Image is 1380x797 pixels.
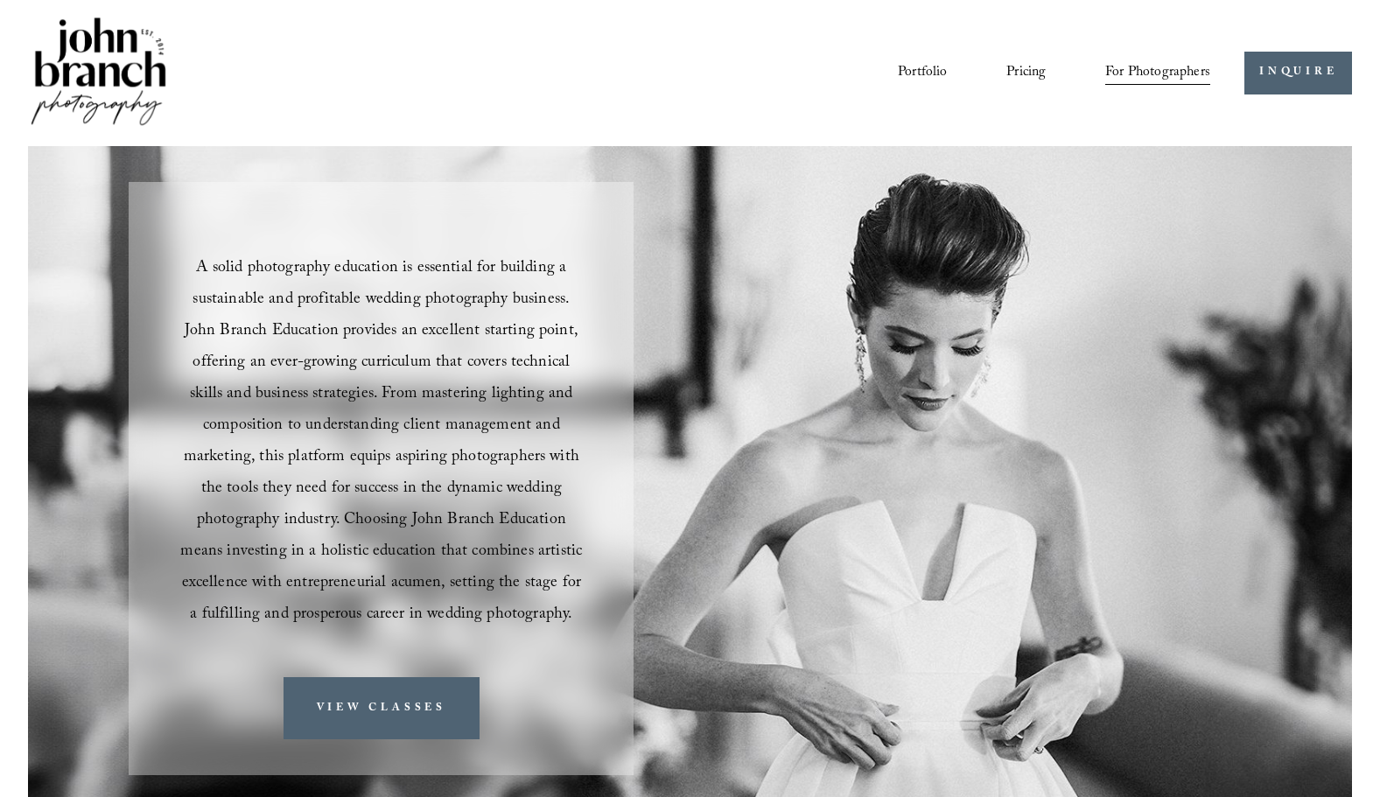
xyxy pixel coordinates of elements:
span: A solid photography education is essential for building a sustainable and profitable wedding phot... [180,255,586,629]
span: For Photographers [1105,59,1210,87]
a: Portfolio [898,58,947,87]
a: INQUIRE [1244,52,1352,94]
img: John Branch IV Photography [28,14,170,132]
a: folder dropdown [1105,58,1210,87]
a: Pricing [1006,58,1046,87]
a: VIEW CLASSES [284,677,480,739]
